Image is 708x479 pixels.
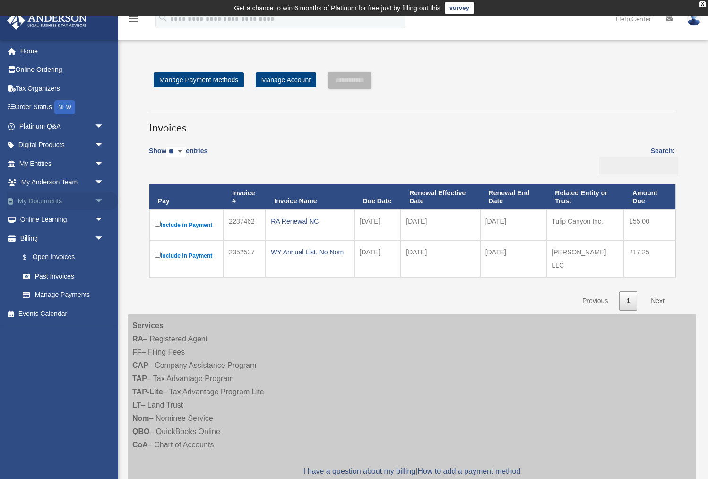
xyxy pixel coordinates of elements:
div: RA Renewal NC [271,215,349,228]
th: Renewal Effective Date: activate to sort column ascending [401,184,480,210]
a: Billingarrow_drop_down [7,229,113,248]
label: Include in Payment [155,250,218,261]
td: [PERSON_NAME] LLC [546,240,624,277]
span: arrow_drop_down [95,117,113,136]
i: search [158,13,168,23]
div: close [699,1,706,7]
strong: TAP [132,374,147,383]
a: My Anderson Teamarrow_drop_down [7,173,118,192]
strong: FF [132,348,142,356]
th: Invoice #: activate to sort column ascending [224,184,266,210]
td: [DATE] [401,240,480,277]
th: Renewal End Date: activate to sort column ascending [480,184,547,210]
input: Include in Payment [155,221,161,227]
a: Past Invoices [13,267,113,286]
th: Invoice Name: activate to sort column ascending [266,184,354,210]
label: Search: [596,145,675,174]
a: Tax Organizers [7,79,118,98]
i: menu [128,13,139,25]
h3: Invoices [149,112,675,135]
input: Include in Payment [155,252,161,258]
a: Previous [575,291,615,311]
strong: Services [132,322,164,330]
td: [DATE] [480,209,547,240]
th: Related Entity or Trust: activate to sort column ascending [546,184,624,210]
strong: QBO [132,427,149,435]
a: Online Ordering [7,61,118,79]
td: Tulip Canyon Inc. [546,209,624,240]
strong: TAP-Lite [132,388,163,396]
img: Anderson Advisors Platinum Portal [4,11,90,30]
a: Home [7,42,118,61]
a: $Open Invoices [13,248,109,267]
td: [DATE] [354,209,401,240]
div: Get a chance to win 6 months of Platinum for free just by filling out this [234,2,440,14]
img: User Pic [687,12,701,26]
td: 2352537 [224,240,266,277]
a: Manage Payments [13,286,113,305]
span: $ [28,252,33,263]
td: 155.00 [624,209,675,240]
a: Digital Productsarrow_drop_down [7,136,118,155]
strong: Nom [132,414,149,422]
th: Due Date: activate to sort column ascending [354,184,401,210]
div: WY Annual List, No Nom [271,245,349,259]
strong: LT [132,401,141,409]
a: Manage Payment Methods [154,72,244,87]
td: 217.25 [624,240,675,277]
div: NEW [54,100,75,114]
a: Online Learningarrow_drop_down [7,210,118,229]
strong: CAP [132,361,148,369]
select: Showentries [166,147,186,157]
span: arrow_drop_down [95,136,113,155]
a: 1 [619,291,637,311]
a: Platinum Q&Aarrow_drop_down [7,117,118,136]
span: arrow_drop_down [95,210,113,230]
label: Include in Payment [155,219,218,231]
th: Amount Due: activate to sort column ascending [624,184,675,210]
a: Events Calendar [7,304,118,323]
p: | [132,465,691,478]
strong: RA [132,335,143,343]
a: I have a question about my billing [303,467,415,475]
a: Manage Account [256,72,316,87]
a: Next [644,291,672,311]
span: arrow_drop_down [95,173,113,192]
span: arrow_drop_down [95,192,113,211]
td: [DATE] [401,209,480,240]
a: Order StatusNEW [7,98,118,117]
strong: CoA [132,441,148,449]
td: [DATE] [480,240,547,277]
a: survey [445,2,474,14]
a: My Entitiesarrow_drop_down [7,154,118,173]
a: How to add a payment method [417,467,520,475]
a: menu [128,17,139,25]
td: [DATE] [354,240,401,277]
a: My Documentsarrow_drop_down [7,192,118,210]
span: arrow_drop_down [95,229,113,248]
label: Show entries [149,145,207,167]
span: arrow_drop_down [95,154,113,174]
td: 2237462 [224,209,266,240]
th: Pay: activate to sort column descending [149,184,224,210]
input: Search: [599,157,678,174]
